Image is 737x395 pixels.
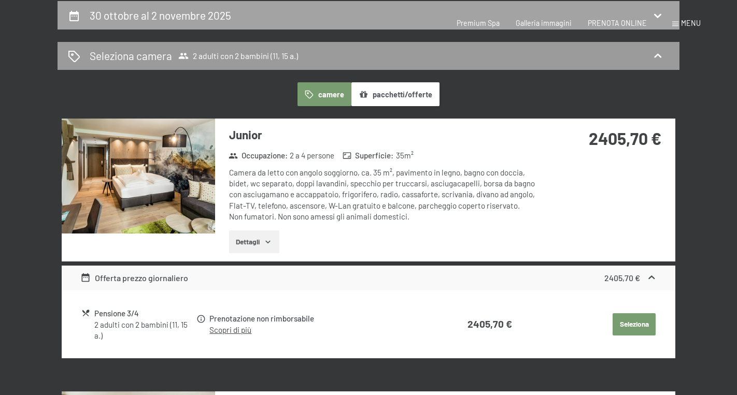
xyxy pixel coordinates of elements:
div: Pensione 3/4 [94,308,195,319]
a: Scopri di più [209,325,251,334]
div: Offerta prezzo giornaliero2405,70 € [62,266,675,290]
strong: Occupazione : [229,150,288,161]
div: Offerta prezzo giornaliero [80,272,189,284]
strong: 2405,70 € [604,273,640,283]
strong: Superficie : [343,150,394,161]
span: Menu [681,19,701,27]
button: Dettagli [229,230,279,253]
strong: 2405,70 € [589,128,661,148]
a: Galleria immagini [516,19,572,27]
div: Prenotazione non rimborsabile [209,313,425,325]
span: 35 m² [396,150,414,161]
div: Camera da letto con angolo soggiorno, ca. 35 m², pavimento in legno, bagno con doccia, bidet, wc ... [229,167,537,222]
button: camere [297,82,351,106]
h2: Seleziona camera [90,48,172,63]
h3: Junior [229,127,537,143]
a: PRENOTA ONLINE [588,19,647,27]
button: Seleziona [613,313,656,336]
div: 2 adulti con 2 bambini (11, 15 a.) [94,319,195,342]
a: Premium Spa [457,19,500,27]
span: 2 a 4 persone [290,150,334,161]
strong: 2405,70 € [467,318,512,330]
img: mss_renderimg.php [62,119,215,233]
button: pacchetti/offerte [351,82,440,106]
h2: 30 ottobre al 2 novembre 2025 [90,9,231,22]
span: 2 adulti con 2 bambini (11, 15 a.) [178,51,298,61]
